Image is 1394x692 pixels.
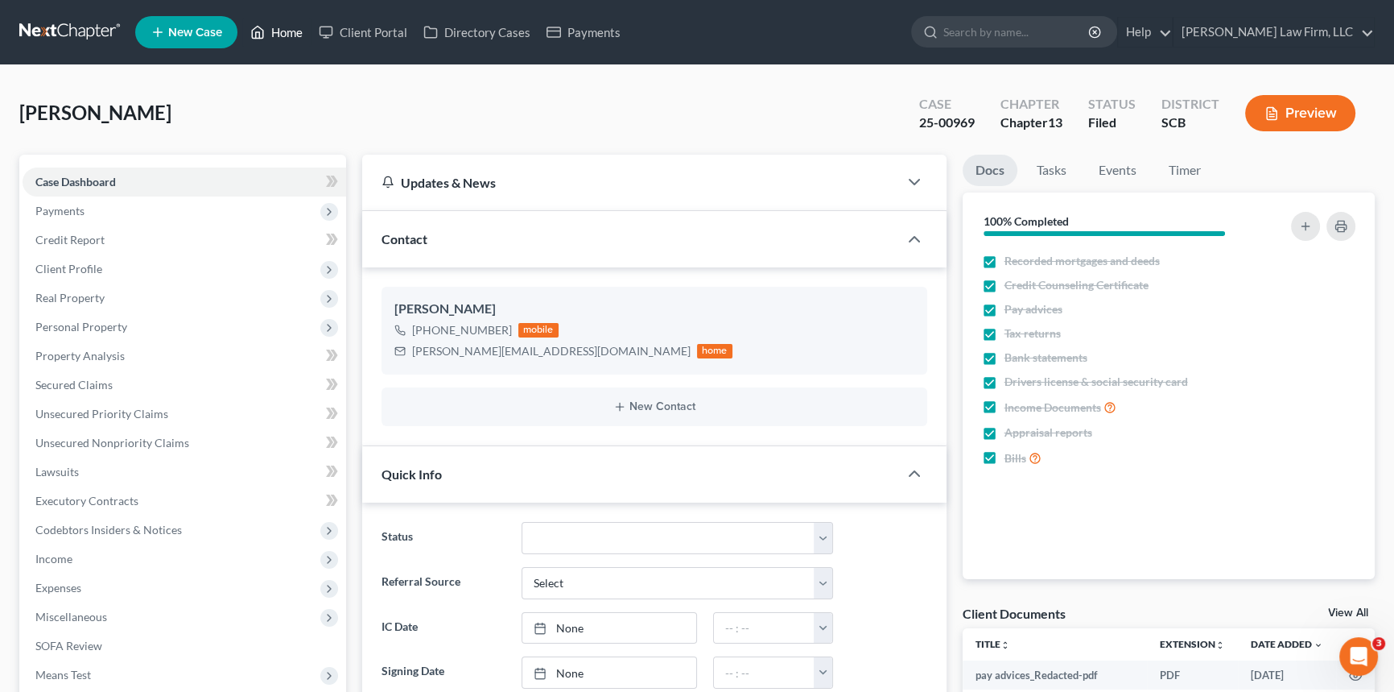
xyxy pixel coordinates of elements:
span: Client Profile [35,262,102,276]
span: Payments [35,204,85,218]
div: home [697,344,732,358]
div: Chapter [1000,95,1062,114]
a: Client Portal [311,18,415,47]
a: Titleunfold_more [975,638,1010,650]
span: 13 [1048,114,1062,130]
span: Income Documents [1004,400,1101,416]
td: PDF [1147,661,1238,690]
button: New Contact [394,400,914,413]
a: Date Added expand_more [1251,638,1323,650]
span: Income [35,552,72,566]
div: [PHONE_NUMBER] [412,322,512,338]
a: Directory Cases [415,18,538,47]
span: New Case [168,27,222,39]
input: -- : -- [714,657,815,688]
label: IC Date [373,612,513,644]
span: Pay advices [1004,301,1062,317]
span: Contact [381,231,427,247]
div: Filed [1088,114,1136,132]
a: Timer [1156,155,1214,186]
button: Preview [1245,95,1355,131]
a: Events [1086,155,1149,186]
span: Secured Claims [35,378,113,392]
span: Expenses [35,581,81,595]
a: Extensionunfold_more [1160,638,1225,650]
span: 3 [1372,637,1385,650]
div: SCB [1161,114,1219,132]
a: None [522,657,695,688]
input: Search by name... [943,17,1091,47]
span: Case Dashboard [35,175,116,189]
span: Drivers license & social security card [1004,374,1188,390]
span: SOFA Review [35,639,102,653]
a: Lawsuits [23,458,346,487]
a: Property Analysis [23,342,346,371]
span: Personal Property [35,320,127,334]
a: Tasks [1024,155,1079,186]
span: Unsecured Priority Claims [35,407,168,421]
span: Unsecured Nonpriority Claims [35,436,189,450]
input: -- : -- [714,613,815,644]
td: pay advices_Redacted-pdf [963,661,1148,690]
i: unfold_more [1000,640,1010,650]
span: Credit Counseling Certificate [1004,277,1149,293]
span: Codebtors Insiders & Notices [35,523,182,537]
div: Status [1088,95,1136,114]
span: Bills [1004,450,1026,466]
span: Credit Report [35,233,105,247]
iframe: Intercom live chat [1339,637,1378,676]
strong: 100% Completed [984,214,1069,228]
div: Case [919,95,975,114]
a: Secured Claims [23,371,346,400]
i: expand_more [1314,640,1323,650]
a: Unsecured Nonpriority Claims [23,429,346,458]
span: Real Property [35,291,105,305]
a: SOFA Review [23,632,346,661]
span: Miscellaneous [35,610,107,624]
label: Status [373,522,513,554]
a: Home [242,18,311,47]
span: Recorded mortgages and deeds [1004,253,1160,269]
span: [PERSON_NAME] [19,101,171,124]
a: Help [1118,18,1172,47]
div: Chapter [1000,114,1062,132]
span: Bank statements [1004,350,1087,366]
span: Executory Contracts [35,494,138,508]
span: Property Analysis [35,349,125,363]
span: Lawsuits [35,465,79,479]
label: Referral Source [373,567,513,599]
a: [PERSON_NAME] Law Firm, LLC [1173,18,1374,47]
a: Payments [538,18,629,47]
a: None [522,613,695,644]
div: Updates & News [381,174,879,191]
div: 25-00969 [919,114,975,132]
a: Credit Report [23,226,346,255]
span: Appraisal reports [1004,425,1092,441]
a: Docs [963,155,1017,186]
i: unfold_more [1215,640,1225,650]
td: [DATE] [1238,661,1336,690]
label: Signing Date [373,657,513,689]
a: Case Dashboard [23,168,346,197]
span: Means Test [35,668,91,682]
div: District [1161,95,1219,114]
span: Tax returns [1004,325,1061,342]
div: [PERSON_NAME][EMAIL_ADDRESS][DOMAIN_NAME] [412,343,691,359]
div: mobile [518,323,559,338]
a: Unsecured Priority Claims [23,400,346,429]
a: Executory Contracts [23,487,346,516]
div: Client Documents [963,605,1066,622]
span: Quick Info [381,466,442,482]
div: [PERSON_NAME] [394,300,914,319]
a: View All [1328,607,1368,619]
